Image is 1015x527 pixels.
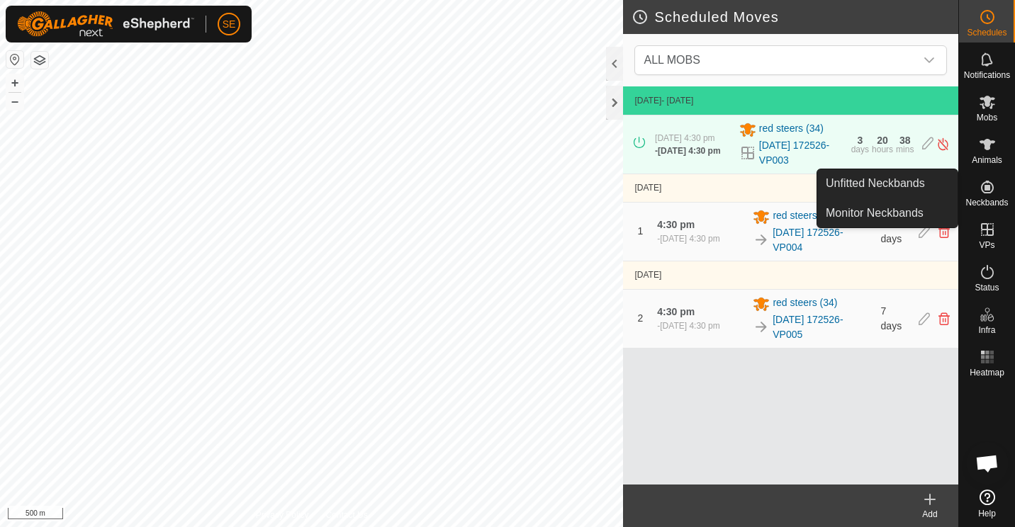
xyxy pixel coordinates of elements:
span: red steers (34) [773,295,837,312]
button: + [6,74,23,91]
span: [DATE] 4:30 pm [655,133,714,143]
button: Map Layers [31,52,48,69]
a: [DATE] 172526-VP003 [759,138,843,168]
span: red steers (34) [773,208,837,225]
span: Status [975,283,999,292]
a: Unfitted Neckbands [817,169,958,198]
a: [DATE] 172526-VP004 [773,225,872,255]
div: 3 [857,135,863,145]
span: Neckbands [965,198,1008,207]
a: Help [959,484,1015,523]
span: 1 [637,225,643,237]
button: Reset Map [6,51,23,68]
button: – [6,93,23,110]
h2: Scheduled Moves [632,8,958,25]
img: Turn off schedule move [936,137,950,152]
img: To [753,232,770,249]
div: 38 [899,135,911,145]
span: Notifications [964,71,1010,79]
span: red steers (34) [759,121,824,138]
span: Infra [978,326,995,334]
div: 20 [877,135,888,145]
span: Schedules [967,28,1006,37]
img: Gallagher Logo [17,11,194,37]
div: dropdown trigger [915,46,943,74]
a: [DATE] 172526-VP005 [773,312,872,342]
span: 7 days [881,305,902,331]
span: [DATE] 4:30 pm [658,146,720,156]
span: [DATE] 4:30 pm [660,321,719,331]
img: To [753,319,770,336]
div: mins [896,145,914,154]
div: - [657,232,719,245]
div: - [657,319,719,332]
div: Add [902,508,958,521]
span: Unfitted Neckbands [826,175,925,192]
span: Heatmap [970,368,1004,377]
a: Contact Us [325,509,367,521]
span: 4:30 pm [657,219,695,230]
span: Animals [972,156,1002,164]
span: 7 days [881,218,902,244]
span: Mobs [977,113,997,122]
span: SE [223,17,236,32]
span: ALL MOBS [638,46,915,74]
span: VPs [979,241,994,249]
div: hours [872,145,893,154]
div: Open chat [966,442,1009,484]
span: 2 [637,312,643,324]
div: - [655,144,720,157]
span: ALL MOBS [644,54,700,66]
a: Privacy Policy [256,509,309,521]
span: [DATE] 4:30 pm [660,234,719,244]
span: - [DATE] [661,96,693,106]
a: Monitor Neckbands [817,199,958,227]
span: [DATE] [634,183,661,193]
span: Monitor Neckbands [826,205,924,222]
span: Help [978,509,996,518]
div: days [851,145,869,154]
span: 4:30 pm [657,306,695,317]
span: [DATE] [634,270,661,280]
span: [DATE] [634,96,661,106]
